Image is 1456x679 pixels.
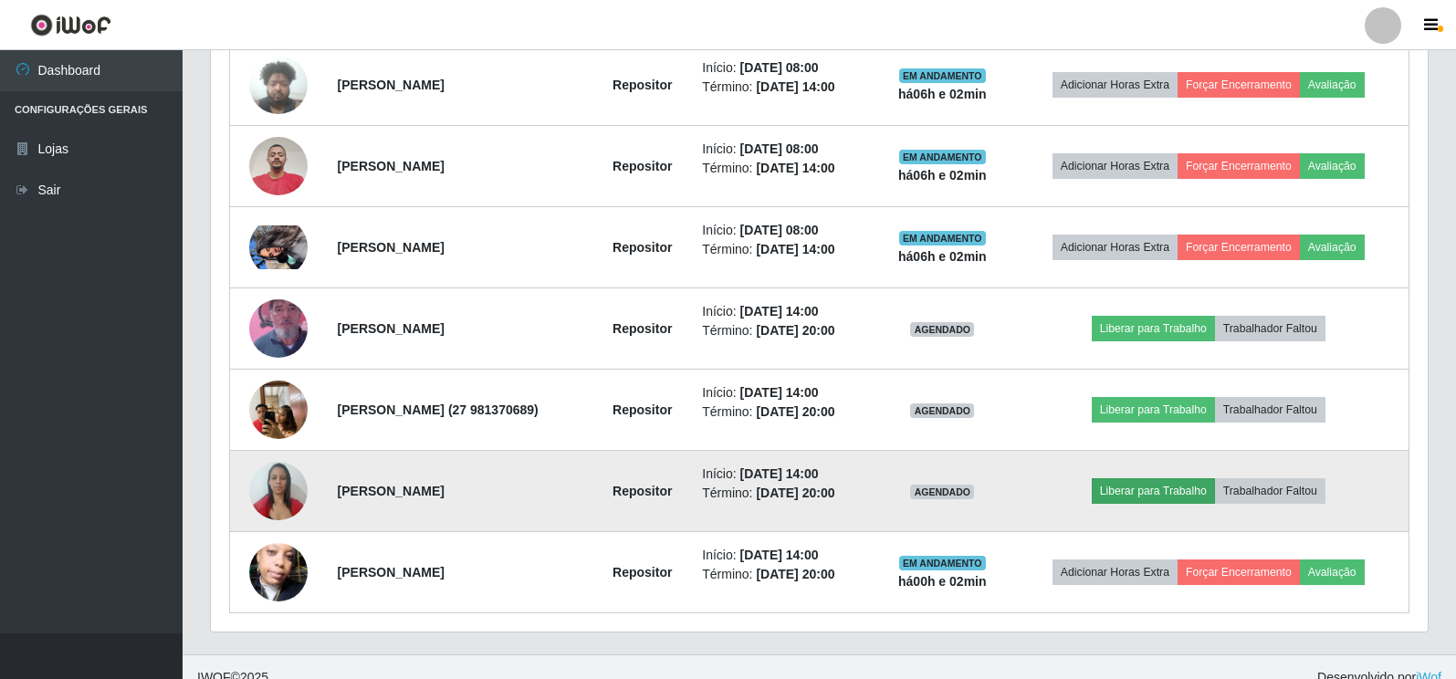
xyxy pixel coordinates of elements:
[702,402,865,422] li: Término:
[910,322,974,337] span: AGENDADO
[613,321,672,336] strong: Repositor
[740,466,819,481] time: [DATE] 14:00
[1300,153,1365,179] button: Avaliação
[702,159,865,178] li: Término:
[1215,478,1325,504] button: Trabalhador Faltou
[702,140,865,159] li: Início:
[1178,153,1300,179] button: Forçar Encerramento
[898,87,987,101] strong: há 06 h e 02 min
[1300,72,1365,98] button: Avaliação
[740,60,819,75] time: [DATE] 08:00
[740,141,819,156] time: [DATE] 08:00
[702,465,865,484] li: Início:
[702,78,865,97] li: Término:
[338,565,445,580] strong: [PERSON_NAME]
[702,302,865,321] li: Início:
[613,484,672,498] strong: Repositor
[1092,316,1215,341] button: Liberar para Trabalho
[613,159,672,173] strong: Repositor
[249,128,308,205] img: 1752325710297.jpeg
[898,168,987,183] strong: há 06 h e 02 min
[1300,235,1365,260] button: Avaliação
[756,161,834,175] time: [DATE] 14:00
[702,383,865,402] li: Início:
[1053,153,1178,179] button: Adicionar Horas Extra
[899,556,986,570] span: EM ANDAMENTO
[702,221,865,240] li: Início:
[338,402,539,417] strong: [PERSON_NAME] (27 981370689)
[702,484,865,503] li: Término:
[338,159,445,173] strong: [PERSON_NAME]
[899,231,986,245] span: EM ANDAMENTO
[613,565,672,580] strong: Repositor
[898,574,987,589] strong: há 00 h e 02 min
[756,79,834,94] time: [DATE] 14:00
[702,321,865,340] li: Término:
[1053,559,1178,585] button: Adicionar Horas Extra
[1215,316,1325,341] button: Trabalhador Faltou
[740,385,819,400] time: [DATE] 14:00
[249,452,308,529] img: 1753374909353.jpeg
[338,321,445,336] strong: [PERSON_NAME]
[249,520,308,624] img: 1753494056504.jpeg
[899,68,986,83] span: EM ANDAMENTO
[249,225,308,269] img: 1753479278422.jpeg
[249,277,308,381] img: 1752090635186.jpeg
[1053,235,1178,260] button: Adicionar Horas Extra
[30,14,111,37] img: CoreUI Logo
[898,249,987,264] strong: há 06 h e 02 min
[338,484,445,498] strong: [PERSON_NAME]
[756,404,834,419] time: [DATE] 20:00
[756,242,834,256] time: [DATE] 14:00
[613,78,672,92] strong: Repositor
[702,240,865,259] li: Término:
[756,323,834,338] time: [DATE] 20:00
[910,485,974,499] span: AGENDADO
[249,46,308,123] img: 1748622275930.jpeg
[756,567,834,581] time: [DATE] 20:00
[613,402,672,417] strong: Repositor
[1178,72,1300,98] button: Forçar Encerramento
[702,58,865,78] li: Início:
[338,78,445,92] strong: [PERSON_NAME]
[613,240,672,255] strong: Repositor
[1178,235,1300,260] button: Forçar Encerramento
[1215,397,1325,423] button: Trabalhador Faltou
[702,546,865,565] li: Início:
[1178,559,1300,585] button: Forçar Encerramento
[910,403,974,418] span: AGENDADO
[1092,397,1215,423] button: Liberar para Trabalho
[1092,478,1215,504] button: Liberar para Trabalho
[740,223,819,237] time: [DATE] 08:00
[740,548,819,562] time: [DATE] 14:00
[249,371,308,448] img: 1753832267951.jpeg
[1053,72,1178,98] button: Adicionar Horas Extra
[338,240,445,255] strong: [PERSON_NAME]
[1300,559,1365,585] button: Avaliação
[899,150,986,164] span: EM ANDAMENTO
[740,304,819,319] time: [DATE] 14:00
[702,565,865,584] li: Término:
[756,486,834,500] time: [DATE] 20:00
